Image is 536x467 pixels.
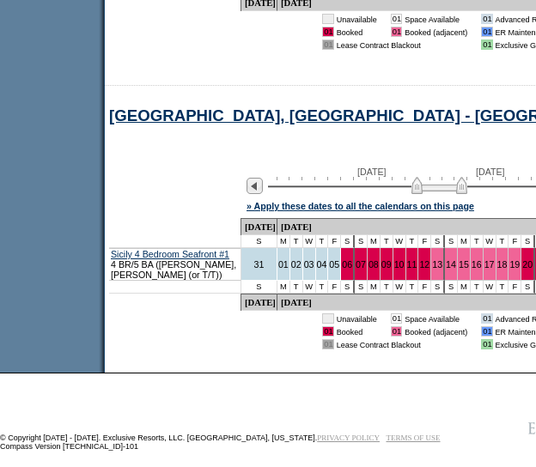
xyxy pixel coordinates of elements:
[522,259,533,270] a: 20
[241,218,277,235] td: [DATE]
[241,281,277,294] td: S
[418,235,431,248] td: F
[356,259,366,270] a: 07
[484,235,496,248] td: W
[337,326,377,337] td: Booked
[278,259,289,270] a: 01
[481,339,492,349] td: 01
[303,281,316,294] td: W
[509,281,521,294] td: F
[458,281,471,294] td: M
[355,235,368,248] td: S
[368,259,379,270] a: 08
[322,326,333,337] td: 01
[445,235,458,248] td: S
[406,281,419,294] td: T
[111,249,229,259] a: Sicily 4 Bedroom Seafront #1
[368,281,381,294] td: M
[341,235,355,248] td: S
[484,259,495,270] a: 17
[431,281,445,294] td: S
[381,259,392,270] a: 09
[481,14,492,24] td: 01
[481,313,492,324] td: 01
[393,235,406,248] td: W
[337,14,377,24] td: Unavailable
[341,281,355,294] td: S
[381,281,393,294] td: T
[277,281,290,294] td: M
[241,294,277,311] td: [DATE]
[247,201,474,211] a: » Apply these dates to all the calendars on this page
[481,27,492,37] td: 01
[471,235,484,248] td: T
[405,14,467,24] td: Space Available
[328,235,341,248] td: F
[303,235,316,248] td: W
[247,178,263,194] img: Previous
[481,39,492,50] td: 01
[391,14,402,24] td: 01
[290,235,303,248] td: T
[322,313,333,324] td: 01
[458,235,471,248] td: M
[291,259,301,270] a: 02
[432,259,442,270] a: 13
[342,259,352,270] a: 06
[496,235,509,248] td: T
[484,281,496,294] td: W
[391,326,402,337] td: 01
[521,281,535,294] td: S
[322,339,333,349] td: 01
[521,235,535,248] td: S
[471,281,484,294] td: T
[431,235,445,248] td: S
[405,27,467,37] td: Booked (adjacent)
[304,259,314,270] a: 03
[328,281,341,294] td: F
[381,235,393,248] td: T
[419,259,429,270] a: 12
[337,339,467,349] td: Lease Contract Blackout
[241,235,277,248] td: S
[393,281,406,294] td: W
[317,259,327,270] a: 04
[357,167,387,177] span: [DATE]
[497,259,508,270] a: 18
[445,281,458,294] td: S
[277,235,290,248] td: M
[394,259,405,270] a: 10
[472,259,482,270] a: 16
[418,281,431,294] td: F
[316,281,329,294] td: T
[405,326,467,337] td: Booked (adjacent)
[254,259,265,270] a: 31
[496,281,509,294] td: T
[509,235,521,248] td: F
[368,235,381,248] td: M
[290,281,303,294] td: T
[337,39,467,50] td: Lease Contract Blackout
[337,313,377,324] td: Unavailable
[322,27,333,37] td: 01
[109,248,241,281] td: 4 BR/5 BA ([PERSON_NAME],[PERSON_NAME] (or T/T))
[481,326,492,337] td: 01
[446,259,456,270] a: 14
[391,313,402,324] td: 01
[476,167,505,177] span: [DATE]
[329,259,339,270] a: 05
[316,235,329,248] td: T
[391,27,402,37] td: 01
[317,434,380,442] a: PRIVACY POLICY
[459,259,469,270] a: 15
[322,14,333,24] td: 01
[322,39,333,50] td: 01
[406,235,419,248] td: T
[405,313,467,324] td: Space Available
[387,434,441,442] a: TERMS OF USE
[337,27,377,37] td: Booked
[407,259,417,270] a: 11
[355,281,368,294] td: S
[509,259,520,270] a: 19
